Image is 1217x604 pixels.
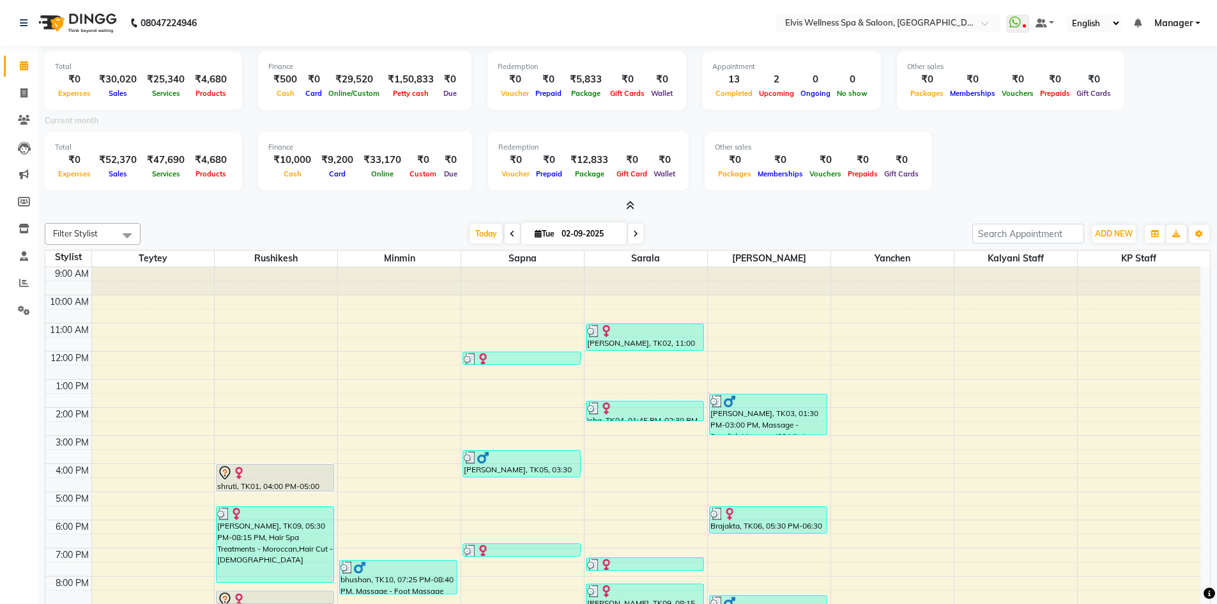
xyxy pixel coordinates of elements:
img: logo [33,5,120,41]
div: ₹0 [715,153,754,167]
div: ₹0 [302,72,325,87]
div: 2:00 PM [53,408,91,421]
div: Total [55,142,232,153]
div: ₹47,690 [142,153,190,167]
div: isha, TK04, 01:45 PM-02:30 PM, Threading - Eye Brows,Threading - Upper Lip,Threading - Forehead [586,401,703,421]
div: 7:00 PM [53,548,91,562]
span: Gift Cards [881,169,922,178]
span: Petty cash [390,89,432,98]
div: Finance [268,142,462,153]
div: Appointment [712,61,871,72]
div: ₹0 [1073,72,1114,87]
div: 0 [834,72,871,87]
div: Redemption [498,61,676,72]
div: Brajakta, TK06, 05:30 PM-06:30 PM, Massage - Deeptisue Massage (60 Min) [710,507,827,533]
div: 1:00 PM [53,380,91,393]
span: Memberships [947,89,999,98]
div: ₹0 [999,72,1037,87]
span: Yanchen [831,251,954,267]
span: No show [834,89,871,98]
span: Packages [907,89,947,98]
div: ₹1,50,833 [383,72,439,87]
div: 9:00 AM [52,267,91,281]
span: Teytey [92,251,215,267]
div: 2 [756,72,797,87]
div: Total [55,61,232,72]
div: 4:00 PM [53,464,91,477]
div: ₹29,520 [325,72,383,87]
div: napur, TK07, 06:50 PM-07:20 PM, L’Oréal / Kérastase Wash - Hair Wash & BlastDry [463,544,580,556]
span: Gift Card [613,169,650,178]
div: ₹10,000 [268,153,316,167]
span: Gift Cards [1073,89,1114,98]
div: ₹12,833 [565,153,613,167]
span: Expenses [55,169,94,178]
label: Current month [45,115,98,127]
span: Online/Custom [325,89,383,98]
div: ₹0 [607,72,648,87]
div: ₹0 [613,153,650,167]
div: Stylist [45,251,91,264]
span: [PERSON_NAME] [708,251,830,267]
span: Sales [105,169,130,178]
div: [PERSON_NAME], TK02, 11:00 AM-12:00 PM, Waxing - Full Body [586,324,703,350]
div: ₹0 [806,153,845,167]
span: Tue [532,229,558,238]
div: ₹0 [1037,72,1073,87]
div: ₹30,020 [94,72,142,87]
span: Voucher [498,169,533,178]
span: Minmin [338,251,461,267]
span: Ongoing [797,89,834,98]
span: Kalyani Staff [954,251,1077,267]
div: 10:00 AM [47,295,91,309]
div: napur, TK07, 07:20 PM-07:50 PM, Threading - Eye Brows,Threading - Forehead [586,558,703,570]
span: Filter Stylist [53,228,98,238]
div: 5:00 PM [53,492,91,506]
span: Due [441,169,461,178]
div: 13 [712,72,756,87]
div: ₹25,340 [142,72,190,87]
div: 0 [797,72,834,87]
div: ₹33,170 [358,153,406,167]
span: Vouchers [999,89,1037,98]
span: Cash [280,169,305,178]
div: Anushka, TK08, 08:30 PM-09:00 PM, L’Oréal / Kérastase Wash - Hairwash & Blow Dry [217,591,333,603]
div: [PERSON_NAME], TK05, 03:30 PM-04:30 PM, Massage - Deeptisue Massage (60 Min) [463,451,580,477]
div: ₹0 [406,153,440,167]
div: bhushan, TK10, 07:25 PM-08:40 PM, Massage - Foot Massage (30 Min),Massage- Swedish Massage (45min) [340,561,457,594]
div: ₹0 [439,72,461,87]
span: Memberships [754,169,806,178]
span: Products [192,169,229,178]
button: ADD NEW [1092,225,1136,243]
div: ₹4,680 [190,72,232,87]
span: Services [149,169,183,178]
div: 6:00 PM [53,520,91,534]
div: ₹52,370 [94,153,142,167]
span: Upcoming [756,89,797,98]
span: Services [149,89,183,98]
span: Package [568,89,604,98]
span: Today [470,224,502,244]
span: Vouchers [806,169,845,178]
div: 12:00 PM [48,352,91,365]
div: ₹5,833 [565,72,607,87]
div: Finance [268,61,461,72]
div: ₹0 [55,153,94,167]
span: Custom [406,169,440,178]
div: ₹0 [440,153,462,167]
span: Prepaid [532,89,565,98]
div: [PERSON_NAME], TK09, 05:30 PM-08:15 PM, Hair Spa Treatments - Moroccan,Hair Cut - [DEMOGRAPHIC_DATA] [217,507,333,582]
span: Wallet [650,169,678,178]
div: ₹0 [754,153,806,167]
div: [PERSON_NAME], TK03, 01:30 PM-03:00 PM, Massage - Swedish Massage (90 Min ) [710,394,827,435]
span: Wallet [648,89,676,98]
span: Rushikesh [215,251,337,267]
div: ₹0 [533,153,565,167]
span: Expenses [55,89,94,98]
div: ₹0 [947,72,999,87]
span: Prepaid [533,169,565,178]
div: ₹0 [55,72,94,87]
div: 8:00 PM [53,577,91,590]
span: Package [572,169,608,178]
span: Manager [1154,17,1193,30]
